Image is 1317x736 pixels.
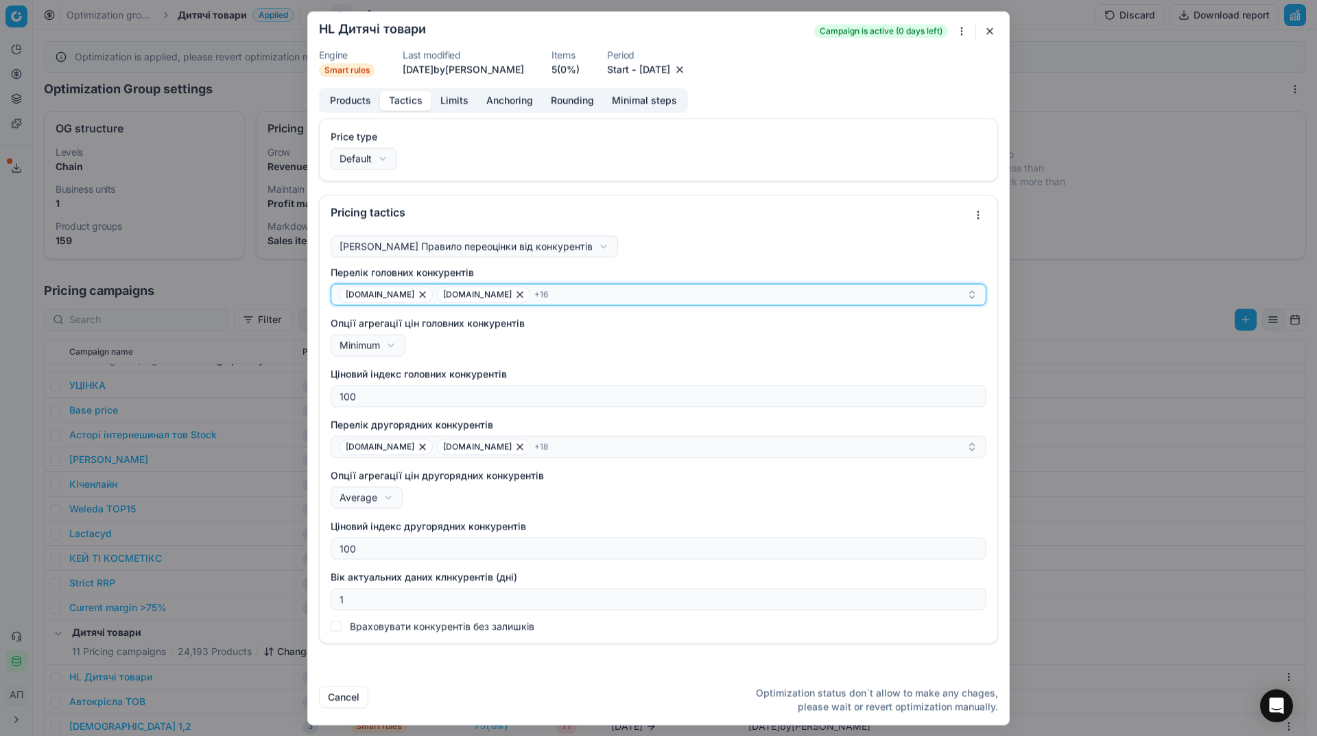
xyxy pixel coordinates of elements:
span: Smart rules [319,63,375,77]
label: Вік актуальних даних клнкурентів (дні) [331,570,986,584]
span: [DOMAIN_NAME] [443,289,512,300]
button: [DATE] [639,62,670,76]
p: Optimization status don`t allow to make any chages, please wait or revert optimization manually. [735,686,998,713]
dt: Last modified [403,50,524,60]
h2: HL Дитячі товари [319,23,426,35]
button: Limits [431,91,477,110]
button: [DOMAIN_NAME][DOMAIN_NAME]+16 [331,283,986,305]
button: Tactics [380,91,431,110]
label: Ціновий індекс другорядних конкурентів [331,519,986,533]
span: [DATE] by [PERSON_NAME] [403,63,524,75]
button: [DOMAIN_NAME][DOMAIN_NAME]+18 [331,436,986,458]
dt: Period [607,50,687,60]
label: Перелік другорядних конкурентів [331,418,986,431]
span: [DOMAIN_NAME] [346,441,414,452]
button: Start [607,62,629,76]
dt: Engine [319,50,375,60]
span: [DOMAIN_NAME] [443,441,512,452]
button: Anchoring [477,91,542,110]
span: + 16 [534,289,548,300]
div: [PERSON_NAME] Правило переоцінки від конкурентів [340,239,593,253]
div: Pricing tactics [331,206,967,217]
a: 5(0%) [551,62,580,76]
label: Price type [331,130,986,143]
label: Враховувати конкурентів без залишків [350,621,534,632]
dt: Items [551,50,580,60]
label: Перелік головних конкурентів [331,265,986,279]
label: Опції агрегації цін другорядних конкурентів [331,468,986,482]
button: Minimal steps [603,91,686,110]
label: Опції агрегації цін головних конкурентів [331,316,986,330]
button: Cancel [319,686,368,708]
button: Rounding [542,91,603,110]
button: Products [321,91,380,110]
span: + 18 [534,441,548,452]
span: Campaign is active (0 days left) [814,24,948,38]
span: - [632,62,637,76]
span: [DOMAIN_NAME] [346,289,414,300]
label: Ціновий індекс головних конкурентів [331,367,986,381]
